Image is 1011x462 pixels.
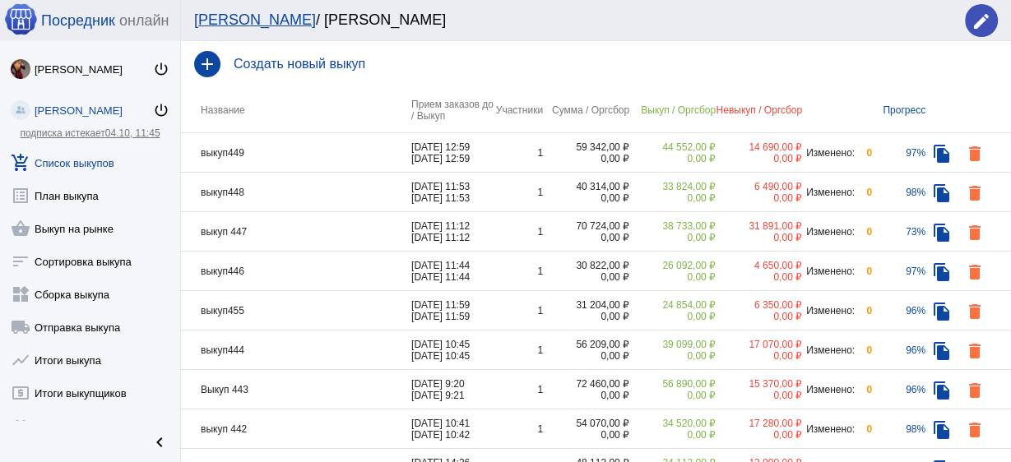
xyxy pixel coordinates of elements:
[11,219,30,238] mat-icon: shopping_basket
[194,12,948,29] div: / [PERSON_NAME]
[181,87,411,133] th: Название
[411,133,494,173] td: [DATE] 12:59 [DATE] 12:59
[543,299,629,311] div: 31 204,00 ₽
[543,350,629,362] div: 0,00 ₽
[411,173,494,212] td: [DATE] 11:53 [DATE] 11:53
[856,187,872,198] div: 0
[194,12,316,28] a: [PERSON_NAME]
[856,423,872,435] div: 0
[629,181,716,192] div: 33 824,00 ₽
[11,186,30,206] mat-icon: list_alt
[543,271,629,283] div: 0,00 ₽
[234,57,998,72] h4: Создать новый выкуп
[716,429,802,441] div: 0,00 ₽
[35,104,153,117] div: [PERSON_NAME]
[856,266,872,277] div: 0
[629,311,716,322] div: 0,00 ₽
[872,133,925,173] td: 97%
[411,409,494,449] td: [DATE] 10:41 [DATE] 10:42
[543,181,629,192] div: 40 314,00 ₽
[629,141,716,153] div: 44 552,00 ₽
[411,291,494,330] td: [DATE] 11:59 [DATE] 11:59
[872,173,925,212] td: 98%
[716,220,802,232] div: 31 891,00 ₽
[150,432,169,452] mat-icon: chevron_left
[629,378,716,390] div: 56 890,00 ₽
[494,409,543,449] td: 1
[802,266,856,277] div: Изменено:
[872,291,925,330] td: 96%
[716,390,802,401] div: 0,00 ₽
[153,102,169,118] mat-icon: power_settings_new
[543,192,629,204] div: 0,00 ₽
[629,299,716,311] div: 24 854,00 ₽
[965,223,985,243] mat-icon: delete
[716,339,802,350] div: 17 070,00 ₽
[872,87,925,133] th: Прогресс
[543,153,629,164] div: 0,00 ₽
[11,153,30,173] mat-icon: add_shopping_cart
[181,409,411,449] td: выкуп 442
[716,350,802,362] div: 0,00 ₽
[153,61,169,77] mat-icon: power_settings_new
[181,330,411,370] td: выкуп444
[716,232,802,243] div: 0,00 ₽
[716,311,802,322] div: 0,00 ₽
[932,223,952,243] mat-icon: file_copy
[543,220,629,232] div: 70 724,00 ₽
[411,87,494,133] th: Прием заказов до / Выкуп
[629,192,716,204] div: 0,00 ₽
[802,187,856,198] div: Изменено:
[105,127,160,139] span: 04.10, 11:45
[181,252,411,291] td: выкуп446
[543,260,629,271] div: 30 822,00 ₽
[181,212,411,252] td: выкуп 447
[716,271,802,283] div: 0,00 ₽
[629,220,716,232] div: 38 733,00 ₽
[716,141,802,153] div: 14 690,00 ₽
[543,311,629,322] div: 0,00 ₽
[802,226,856,238] div: Изменено:
[181,133,411,173] td: выкуп449
[932,302,952,321] mat-icon: file_copy
[629,418,716,429] div: 34 520,00 ₽
[965,262,985,282] mat-icon: delete
[965,341,985,361] mat-icon: delete
[494,173,543,212] td: 1
[716,181,802,192] div: 6 490,00 ₽
[716,87,802,133] th: Невыкуп / Оргсбор
[716,418,802,429] div: 17 280,00 ₽
[494,87,543,133] th: Участники
[932,262,952,282] mat-icon: file_copy
[194,51,220,77] mat-icon: add
[856,384,872,395] div: 0
[716,260,802,271] div: 4 650,00 ₽
[181,173,411,212] td: выкуп448
[4,2,37,35] img: apple-icon-60x60.png
[543,339,629,350] div: 56 209,00 ₽
[543,390,629,401] div: 0,00 ₽
[856,147,872,159] div: 0
[872,252,925,291] td: 97%
[716,378,802,390] div: 15 370,00 ₽
[856,305,872,316] div: 0
[41,12,115,30] span: Посредник
[716,153,802,164] div: 0,00 ₽
[872,212,925,252] td: 73%
[629,271,716,283] div: 0,00 ₽
[11,317,30,337] mat-icon: local_shipping
[802,384,856,395] div: Изменено:
[543,418,629,429] div: 54 070,00 ₽
[11,416,30,436] mat-icon: group
[629,153,716,164] div: 0,00 ₽
[543,141,629,153] div: 59 342,00 ₽
[629,429,716,441] div: 0,00 ₽
[965,381,985,400] mat-icon: delete
[543,232,629,243] div: 0,00 ₽
[932,183,952,203] mat-icon: file_copy
[872,370,925,409] td: 96%
[20,127,160,139] a: подписка истекает04.10, 11:45
[494,370,543,409] td: 1
[629,350,716,362] div: 0,00 ₽
[119,12,169,30] span: онлайн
